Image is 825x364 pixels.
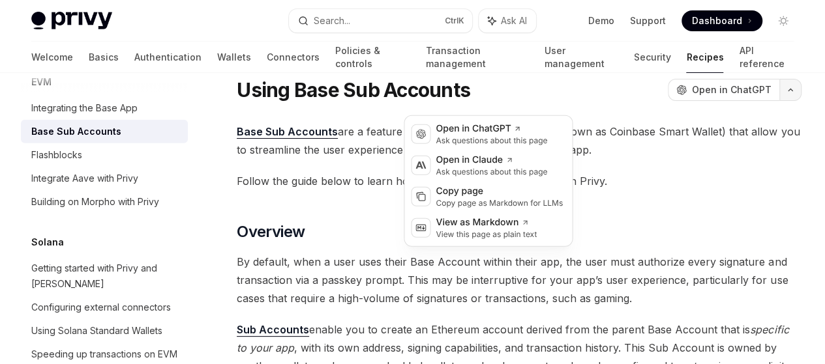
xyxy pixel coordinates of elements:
[588,14,614,27] a: Demo
[545,42,618,73] a: User management
[682,10,762,31] a: Dashboard
[31,234,64,250] h5: Solana
[21,319,188,343] a: Using Solana Standard Wallets
[773,10,794,31] button: Toggle dark mode
[633,42,670,73] a: Security
[237,172,802,190] span: Follow the guide below to learn how to use Base Sub Accounts with Privy.
[31,300,171,315] div: Configuring external connectors
[21,143,188,167] a: Flashblocks
[237,78,470,102] h1: Using Base Sub Accounts
[21,167,188,190] a: Integrate Aave with Privy
[335,42,410,73] a: Policies & controls
[237,221,305,242] span: Overview
[739,42,794,73] a: API reference
[436,229,537,240] div: View this page as plain text
[237,323,309,337] a: Sub Accounts
[686,42,723,73] a: Recipes
[31,323,162,339] div: Using Solana Standard Wallets
[436,167,547,177] div: Ask questions about this page
[21,96,188,120] a: Integrating the Base App
[237,125,338,139] a: Base Sub Accounts
[267,42,320,73] a: Connectors
[479,9,536,33] button: Ask AI
[630,14,666,27] a: Support
[217,42,251,73] a: Wallets
[31,12,112,30] img: light logo
[692,14,742,27] span: Dashboard
[89,42,119,73] a: Basics
[31,147,82,163] div: Flashblocks
[436,122,547,135] div: Open in ChatGPT
[668,79,779,101] button: Open in ChatGPT
[436,154,547,167] div: Open in Claude
[436,216,537,229] div: View as Markdown
[289,9,472,33] button: Search...CtrlK
[21,120,188,143] a: Base Sub Accounts
[31,171,138,186] div: Integrate Aave with Privy
[436,198,563,208] div: Copy page as Markdown for LLMs
[237,122,802,159] span: are a feature of the (formerly known as Coinbase Smart Wallet) that allow you to streamline the u...
[501,14,527,27] span: Ask AI
[21,190,188,214] a: Building on Morpho with Privy
[31,42,73,73] a: Welcome
[134,42,202,73] a: Authentication
[21,257,188,296] a: Getting started with Privy and [PERSON_NAME]
[31,260,180,292] div: Getting started with Privy and [PERSON_NAME]
[436,135,547,146] div: Ask questions about this page
[31,124,121,139] div: Base Sub Accounts
[692,83,772,96] span: Open in ChatGPT
[31,100,138,116] div: Integrating the Base App
[425,42,528,73] a: Transaction management
[31,194,159,210] div: Building on Morpho with Privy
[436,185,563,198] div: Copy page
[314,13,350,29] div: Search...
[237,253,802,307] span: By default, when a user uses their Base Account within their app, the user must authorize every s...
[445,16,464,26] span: Ctrl K
[21,296,188,319] a: Configuring external connectors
